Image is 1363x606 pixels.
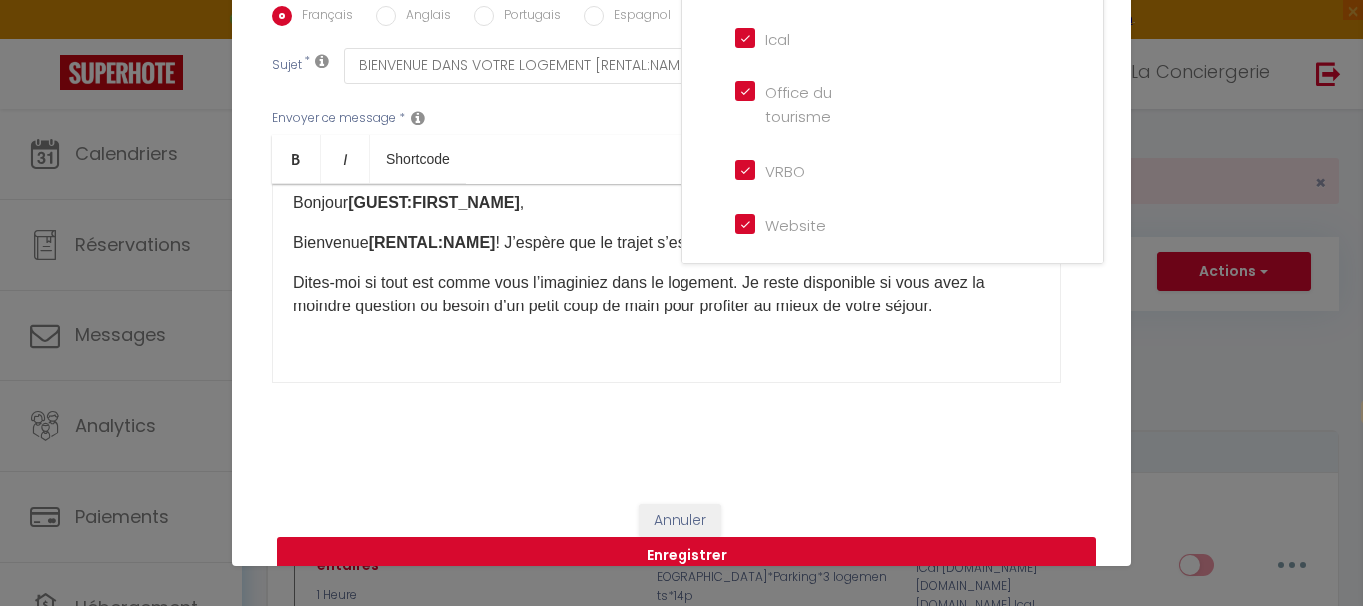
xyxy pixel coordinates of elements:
[272,56,302,77] label: Sujet
[396,6,451,28] label: Anglais
[293,191,1040,215] p: Bonjour ​,
[272,184,1061,383] div: ​
[292,6,353,28] label: Français
[370,135,466,183] a: Shortcode
[16,8,76,68] button: Ouvrir le widget de chat LiveChat
[348,194,520,211] strong: [GUEST:FIRST_NAME]
[604,6,671,28] label: Espagnol
[277,537,1096,575] button: Enregistrer
[755,81,842,128] label: Office du tourisme
[494,6,561,28] label: Portugais
[293,231,1040,255] p: Bienvenue ! J’espère que le trajet s’est bien déroulé et que vous êtes bien installés.
[293,271,1040,318] p: Dites-moi si tout est comme vous l’imaginiez dans le logement. Je reste disponible si vous avez l...
[369,234,496,251] strong: [RENTAL:NAME]​
[272,109,396,128] label: Envoyer ce message
[639,504,721,538] button: Annuler
[321,135,370,183] a: Italic
[272,135,321,183] a: Bold
[411,110,425,126] i: Message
